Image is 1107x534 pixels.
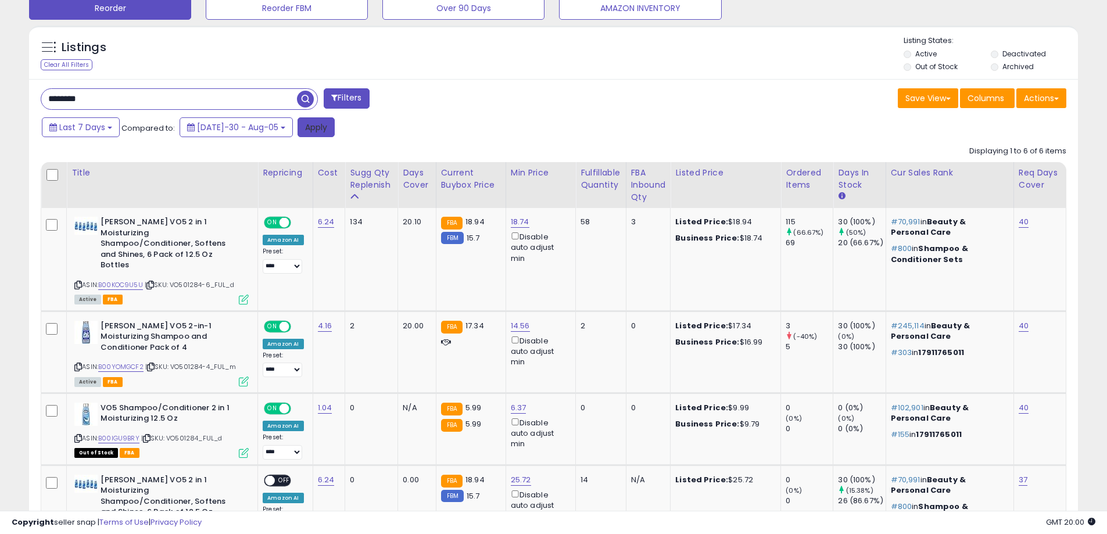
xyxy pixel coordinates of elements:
small: (0%) [838,332,854,341]
th: Please note that this number is a calculation based on your required days of coverage and your ve... [345,162,398,208]
span: #70,991 [891,216,920,227]
a: 14.56 [511,320,530,332]
div: Disable auto adjust min [511,416,567,450]
a: Terms of Use [99,517,149,528]
div: Req Days Cover [1019,167,1061,191]
div: 0 [786,475,833,485]
button: Actions [1016,88,1066,108]
div: seller snap | | [12,517,202,528]
span: 5.99 [465,418,482,429]
b: Listed Price: [675,216,728,227]
b: Business Price: [675,232,739,243]
span: | SKU: VO501284-4_FUL_m [145,362,236,371]
div: Cost [318,167,341,179]
a: B00IGU9BRY [98,433,139,443]
span: 5.99 [465,402,482,413]
small: (66.67%) [793,228,823,237]
div: Amazon AI [263,235,303,245]
div: Preset: [263,433,303,460]
strong: Copyright [12,517,54,528]
div: $25.72 [675,475,772,485]
b: Listed Price: [675,320,728,331]
h5: Listings [62,40,106,56]
a: 40 [1019,216,1029,228]
span: Beauty & Personal Care [891,216,966,238]
small: FBA [441,475,463,488]
img: 41iNvgPnunL._SL40_.jpg [74,403,98,426]
small: FBM [441,232,464,244]
div: ASIN: [74,403,249,457]
a: 18.74 [511,216,529,228]
b: Business Price: [675,336,739,347]
div: Repricing [263,167,307,179]
div: 134 [350,217,389,227]
div: Preset: [263,248,303,274]
div: 20.10 [403,217,427,227]
b: [PERSON_NAME] VO5 2-in-1 Moisturizing Shampoo and Conditioner Pack of 4 [101,321,242,356]
div: 0 [350,475,389,485]
label: Deactivated [1002,49,1046,59]
span: All listings that are currently out of stock and unavailable for purchase on Amazon [74,448,118,458]
small: FBA [441,321,463,334]
div: Amazon AI [263,339,303,349]
div: 0.00 [403,475,427,485]
b: Listed Price: [675,402,728,413]
div: 0 (0%) [838,403,885,413]
div: Min Price [511,167,571,179]
a: 1.04 [318,402,332,414]
small: (50%) [846,228,866,237]
b: Listed Price: [675,474,728,485]
div: ASIN: [74,321,249,385]
div: 115 [786,217,833,227]
div: Clear All Filters [41,59,92,70]
span: ON [265,321,280,331]
div: 30 (100%) [838,342,885,352]
span: Shampoo & Conditioner Sets [891,243,968,264]
div: Amazon AI [263,493,303,503]
div: 0 [786,403,833,413]
a: 6.24 [318,216,335,228]
div: 2 [581,321,617,331]
span: #155 [891,429,910,440]
span: #70,991 [891,474,920,485]
div: 26 (86.67%) [838,496,885,506]
small: FBM [441,490,464,502]
p: in [891,217,1005,238]
span: Beauty & Personal Care [891,402,969,424]
a: 37 [1019,474,1027,486]
span: 15.7 [467,232,480,243]
div: 0 [786,424,833,434]
a: B00KOC9U5U [98,280,143,290]
span: | SKU: VO501284_FUL_d [141,433,223,443]
div: Ordered Items [786,167,828,191]
span: Columns [968,92,1004,104]
a: 25.72 [511,474,531,486]
span: All listings currently available for purchase on Amazon [74,377,101,387]
span: OFF [289,404,308,414]
button: Last 7 Days [42,117,120,137]
div: 0 [786,496,833,506]
a: B00YOMGCF2 [98,362,144,372]
small: (0%) [786,414,802,423]
div: Title [71,167,253,179]
span: 18.94 [465,216,485,227]
span: 2025-08-13 20:00 GMT [1046,517,1095,528]
span: 15.7 [467,490,480,501]
div: 30 (100%) [838,321,885,331]
label: Out of Stock [915,62,958,71]
p: in [891,321,1005,342]
small: (0%) [786,486,802,495]
small: (-40%) [793,332,817,341]
div: $9.79 [675,419,772,429]
button: Columns [960,88,1015,108]
small: FBA [441,419,463,432]
span: OFF [275,475,293,485]
span: OFF [289,218,308,228]
div: Days Cover [403,167,431,191]
img: 41NJfOFKiPL._SL40_.jpg [74,217,98,235]
div: 0 [631,403,662,413]
span: #303 [891,347,912,358]
div: N/A [403,403,427,413]
p: in [891,243,1005,264]
span: ON [265,404,280,414]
